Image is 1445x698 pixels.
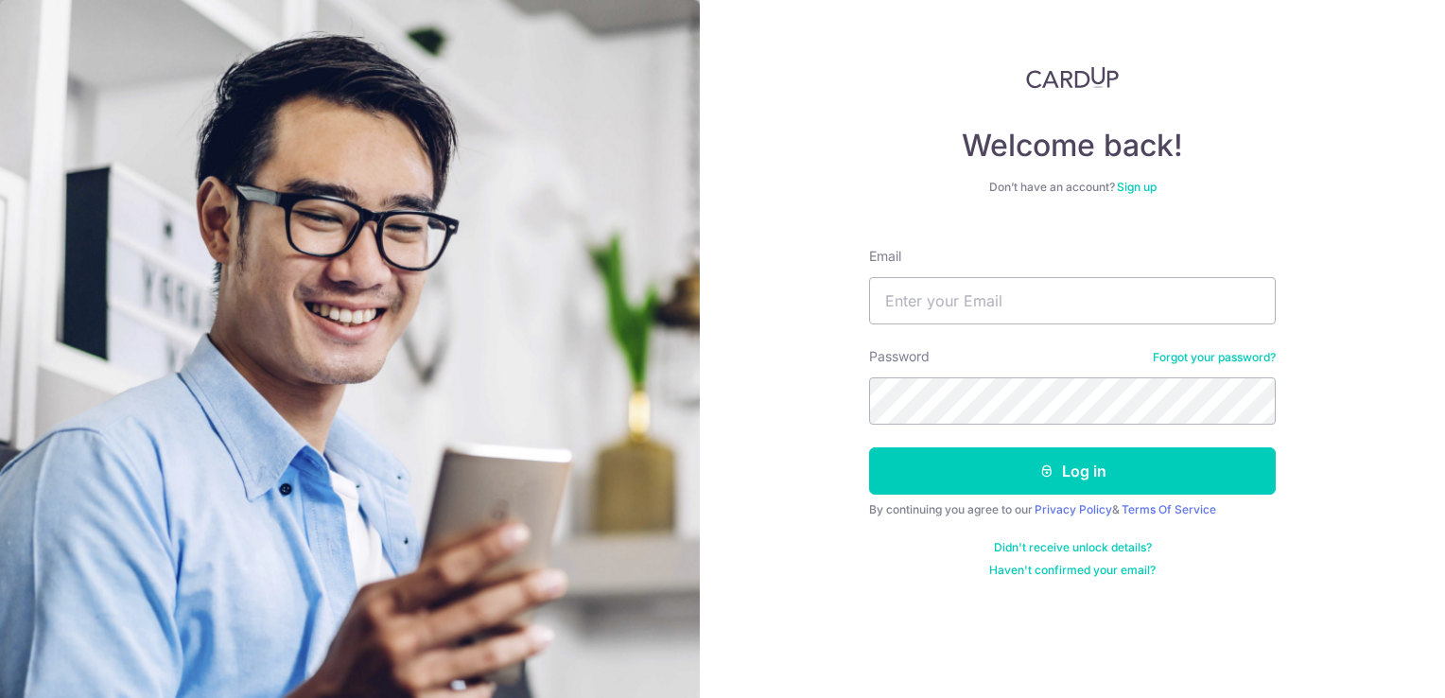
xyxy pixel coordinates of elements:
label: Password [869,347,930,366]
button: Log in [869,447,1276,495]
h4: Welcome back! [869,127,1276,165]
div: By continuing you agree to our & [869,502,1276,517]
a: Privacy Policy [1035,502,1112,516]
input: Enter your Email [869,277,1276,324]
a: Sign up [1117,180,1157,194]
div: Don’t have an account? [869,180,1276,195]
a: Terms Of Service [1122,502,1216,516]
a: Forgot your password? [1153,350,1276,365]
label: Email [869,247,901,266]
a: Didn't receive unlock details? [994,540,1152,555]
img: CardUp Logo [1026,66,1119,89]
a: Haven't confirmed your email? [989,563,1156,578]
